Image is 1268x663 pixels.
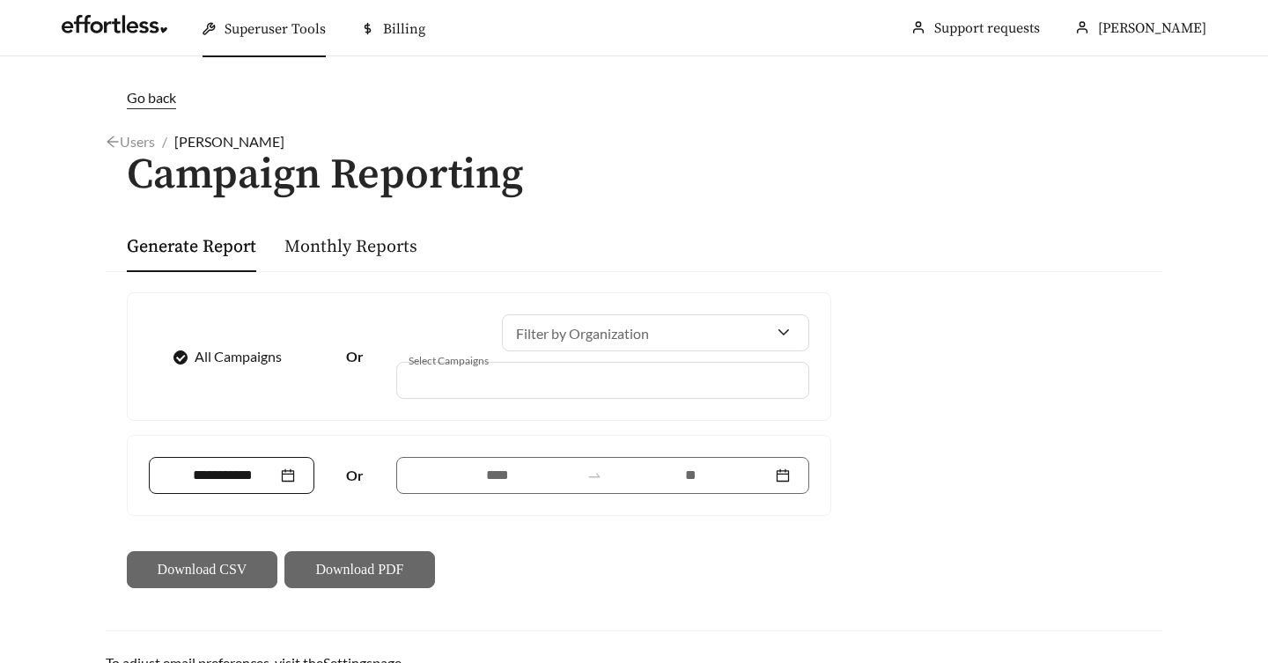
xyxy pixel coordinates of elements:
a: Generate Report [127,236,256,258]
button: Download PDF [284,551,435,588]
h1: Campaign Reporting [106,152,1162,199]
span: Go back [127,89,176,106]
a: Go back [106,87,1162,109]
strong: Or [346,467,364,483]
span: to [586,468,602,483]
span: swap-right [586,468,602,483]
span: [PERSON_NAME] [174,133,284,150]
span: Billing [383,20,425,38]
span: / [162,133,167,150]
a: Monthly Reports [284,236,417,258]
span: arrow-left [106,135,120,149]
span: All Campaigns [188,346,289,367]
span: Superuser Tools [225,20,326,38]
button: Download CSV [127,551,277,588]
span: [PERSON_NAME] [1098,19,1206,37]
a: arrow-leftUsers [106,133,155,150]
a: Support requests [934,19,1040,37]
strong: Or [346,348,364,365]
